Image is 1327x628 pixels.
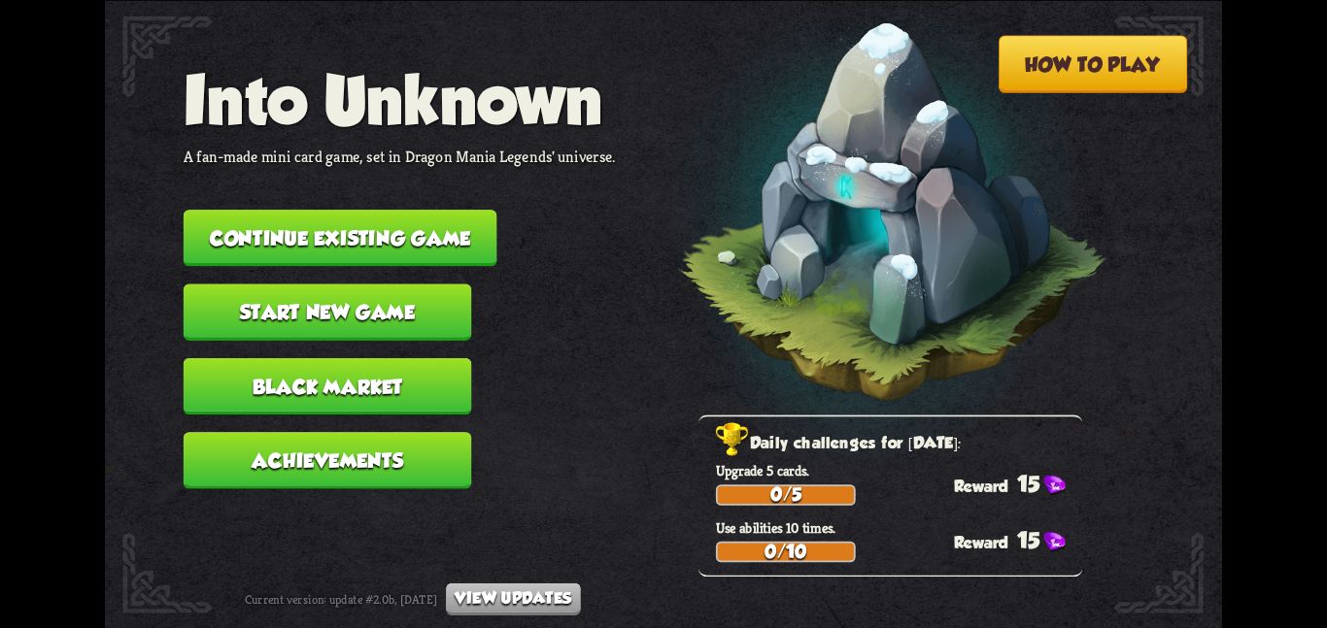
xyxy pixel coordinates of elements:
button: View updates [446,582,580,614]
button: How to play [999,35,1188,92]
button: Start new game [184,283,472,340]
p: Upgrade 5 cards. [716,461,1082,479]
button: Black Market [184,357,472,413]
div: Current version: update #2.0b, [DATE] [245,582,581,614]
p: A fan-made mini card game, set in Dragon Mania Legends' universe. [184,146,616,166]
button: Continue existing game [184,210,497,266]
div: 15 [954,471,1082,496]
img: Golden_Trophy_Icon.png [716,422,750,457]
div: 0/10 [718,543,854,560]
div: 15 [954,527,1082,552]
div: 0/5 [718,486,854,504]
button: Achievements [184,432,472,488]
h1: Into Unknown [184,61,616,137]
p: Use abilities 10 times. [716,518,1082,537]
h2: Daily challenges for [DATE]: [716,429,1082,457]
